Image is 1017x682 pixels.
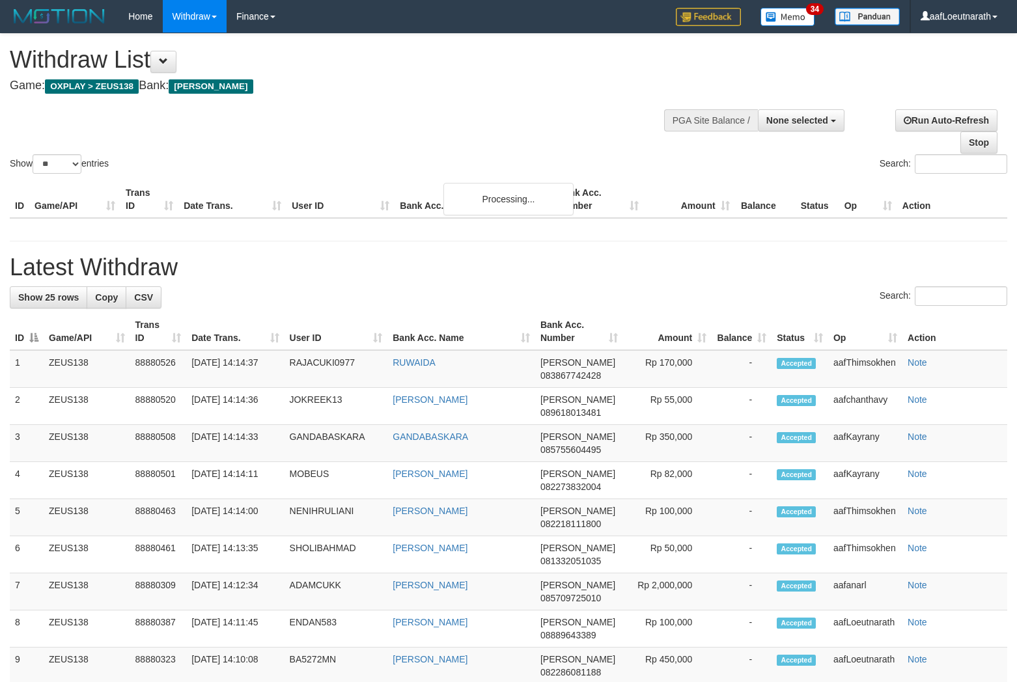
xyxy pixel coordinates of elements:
[44,536,130,573] td: ZEUS138
[835,8,900,25] img: panduan.png
[908,431,927,442] a: Note
[880,154,1007,174] label: Search:
[712,573,772,610] td: -
[130,536,187,573] td: 88880461
[393,357,436,368] a: RUWAIDA
[285,313,388,350] th: User ID: activate to sort column ascending
[712,610,772,648] td: -
[712,313,772,350] th: Balance: activate to sort column ascending
[777,655,816,666] span: Accepted
[540,357,615,368] span: [PERSON_NAME]
[45,79,139,94] span: OXPLAY > ZEUS138
[285,425,388,462] td: GANDABASKARA
[134,292,153,303] span: CSV
[44,573,130,610] td: ZEUS138
[902,313,1007,350] th: Action
[777,580,816,592] span: Accepted
[623,425,712,462] td: Rp 350,000
[126,286,161,308] a: CSV
[285,499,388,536] td: NENIHRULIANI
[712,536,772,573] td: -
[10,388,44,425] td: 2
[712,499,772,536] td: -
[393,654,467,664] a: [PERSON_NAME]
[285,388,388,425] td: JOKREEK13
[908,357,927,368] a: Note
[828,610,902,648] td: aafLoeutnarath
[777,432,816,443] span: Accepted
[120,181,178,218] th: Trans ID
[186,499,284,536] td: [DATE] 14:14:00
[130,350,187,388] td: 88880526
[393,543,467,553] a: [PERSON_NAME]
[186,313,284,350] th: Date Trans.: activate to sort column ascending
[178,181,286,218] th: Date Trans.
[908,394,927,405] a: Note
[395,181,552,218] th: Bank Acc. Name
[10,573,44,610] td: 7
[540,444,601,455] span: Copy 085755604495 to clipboard
[44,350,130,388] td: ZEUS138
[908,654,927,664] a: Note
[169,79,253,94] span: [PERSON_NAME]
[828,350,902,388] td: aafThimsokhen
[10,425,44,462] td: 3
[393,506,467,516] a: [PERSON_NAME]
[908,543,927,553] a: Note
[777,469,816,480] span: Accepted
[676,8,741,26] img: Feedback.jpg
[758,109,844,131] button: None selected
[10,610,44,648] td: 8
[186,388,284,425] td: [DATE] 14:14:36
[908,580,927,590] a: Note
[18,292,79,303] span: Show 25 rows
[130,610,187,648] td: 88880387
[828,425,902,462] td: aafKayrany
[186,610,284,648] td: [DATE] 14:11:45
[285,610,388,648] td: ENDAN583
[393,469,467,479] a: [PERSON_NAME]
[29,181,120,218] th: Game/API
[540,519,601,529] span: Copy 082218111800 to clipboard
[285,350,388,388] td: RAJACUKI0977
[443,183,574,215] div: Processing...
[285,573,388,610] td: ADAMCUKK
[766,115,828,126] span: None selected
[712,350,772,388] td: -
[777,618,816,629] span: Accepted
[760,8,815,26] img: Button%20Memo.svg
[828,499,902,536] td: aafThimsokhen
[915,286,1007,306] input: Search:
[623,388,712,425] td: Rp 55,000
[540,654,615,664] span: [PERSON_NAME]
[10,7,109,26] img: MOTION_logo.png
[44,610,130,648] td: ZEUS138
[130,313,187,350] th: Trans ID: activate to sort column ascending
[828,573,902,610] td: aafanarl
[712,388,772,425] td: -
[623,350,712,388] td: Rp 170,000
[897,181,1007,218] th: Action
[664,109,758,131] div: PGA Site Balance /
[540,593,601,603] span: Copy 085709725010 to clipboard
[285,462,388,499] td: MOBEUS
[839,181,897,218] th: Op
[44,499,130,536] td: ZEUS138
[796,181,839,218] th: Status
[777,543,816,554] span: Accepted
[908,617,927,627] a: Note
[540,506,615,516] span: [PERSON_NAME]
[623,499,712,536] td: Rp 100,000
[623,462,712,499] td: Rp 82,000
[712,425,772,462] td: -
[44,388,130,425] td: ZEUS138
[393,617,467,627] a: [PERSON_NAME]
[540,394,615,405] span: [PERSON_NAME]
[828,536,902,573] td: aafThimsokhen
[777,506,816,517] span: Accepted
[828,462,902,499] td: aafKayrany
[33,154,81,174] select: Showentries
[828,313,902,350] th: Op: activate to sort column ascending
[10,350,44,388] td: 1
[777,395,816,406] span: Accepted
